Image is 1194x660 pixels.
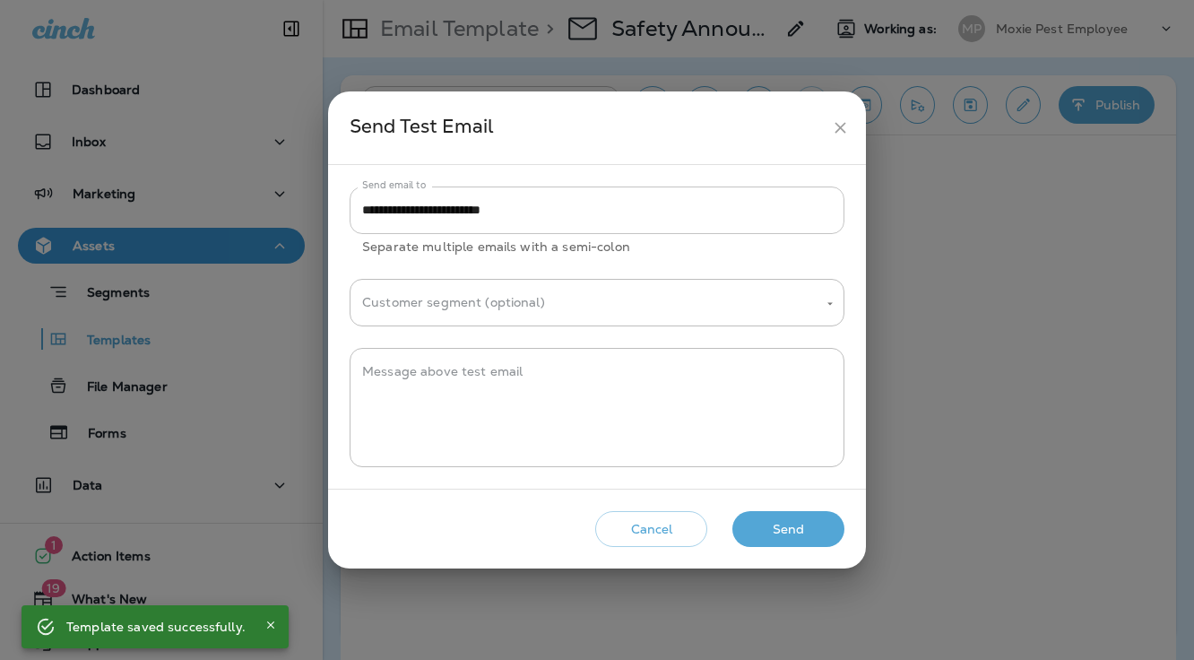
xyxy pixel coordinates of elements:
p: Separate multiple emails with a semi-colon [362,237,832,257]
button: close [824,111,857,144]
button: Cancel [595,511,707,548]
label: Send email to [362,178,426,192]
button: Send [732,511,844,548]
button: Open [822,296,838,312]
button: Close [260,614,281,636]
div: Template saved successfully. [66,611,246,643]
div: Send Test Email [350,111,824,144]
